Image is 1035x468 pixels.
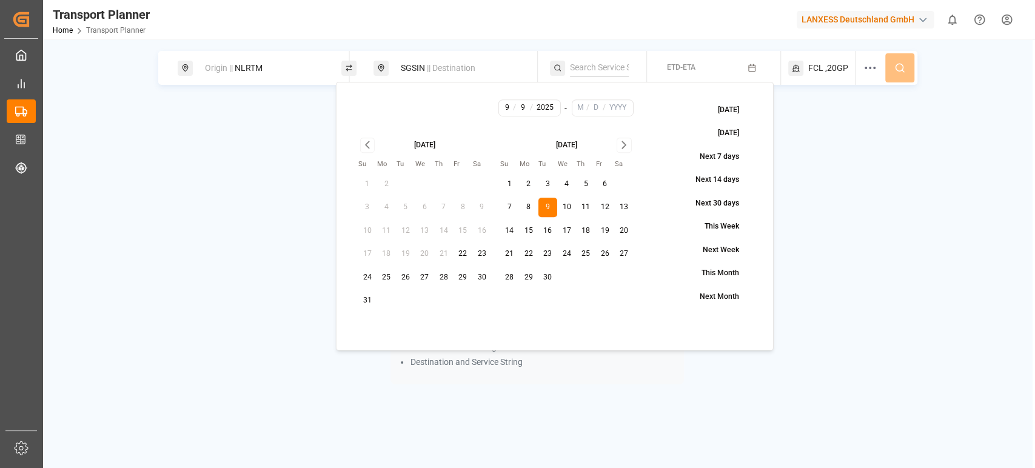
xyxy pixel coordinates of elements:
button: Go to next month [617,138,632,153]
button: This Month [674,263,752,284]
button: Help Center [966,6,993,33]
th: Wednesday [557,159,577,170]
th: Monday [377,159,396,170]
button: This Week [677,216,752,238]
button: [DATE] [690,99,752,121]
button: Next Week [675,239,752,261]
button: 23 [538,244,557,264]
button: 16 [538,221,557,241]
button: 25 [377,268,396,287]
th: Saturday [614,159,634,170]
span: / [603,102,606,113]
button: 23 [472,244,492,264]
button: 26 [595,244,615,264]
button: 4 [557,175,577,194]
th: Sunday [358,159,377,170]
button: LANXESS Deutschland GmbH [797,8,939,31]
input: YYYY [532,102,558,113]
th: Friday [453,159,472,170]
span: / [513,102,516,113]
button: [DATE] [690,123,752,144]
button: 29 [519,268,538,287]
input: D [589,102,604,113]
th: Sunday [500,159,519,170]
button: 22 [453,244,472,264]
th: Monday [519,159,538,170]
div: - [564,99,567,116]
th: Saturday [472,159,492,170]
span: || Destination [427,63,475,73]
button: 9 [538,198,557,217]
th: Tuesday [538,159,557,170]
button: 18 [576,221,595,241]
input: M [574,102,587,113]
th: Friday [595,159,615,170]
input: Search Service String [570,59,629,77]
button: 5 [576,175,595,194]
div: SGSIN [394,57,524,79]
button: 12 [595,198,615,217]
button: Next 7 days [672,146,752,167]
button: 13 [614,198,634,217]
div: NLRTM [198,57,329,79]
button: 28 [434,268,454,287]
button: 24 [358,268,377,287]
button: 2 [519,175,538,194]
button: 29 [453,268,472,287]
span: FCL [808,62,823,75]
th: Thursday [576,159,595,170]
button: 27 [415,268,434,287]
button: 19 [595,221,615,241]
button: 3 [538,175,557,194]
button: 25 [576,244,595,264]
button: 7 [500,198,519,217]
button: 28 [500,268,519,287]
span: Origin || [205,63,233,73]
div: LANXESS Deutschland GmbH [797,11,934,28]
button: 15 [519,221,538,241]
button: 21 [500,244,519,264]
button: 30 [472,268,492,287]
button: 14 [500,221,519,241]
th: Wednesday [415,159,434,170]
div: Transport Planner [53,5,150,24]
button: ETD-ETA [654,56,773,80]
button: Next 30 days [668,193,752,214]
span: / [586,102,589,113]
input: D [515,102,531,113]
div: [DATE] [414,140,435,151]
button: 30 [538,268,557,287]
button: 11 [576,198,595,217]
button: 8 [519,198,538,217]
button: 1 [500,175,519,194]
th: Tuesday [396,159,415,170]
button: 10 [557,198,577,217]
span: ,20GP [825,62,848,75]
button: 20 [614,221,634,241]
button: 31 [358,291,377,310]
button: 17 [557,221,577,241]
input: M [501,102,514,113]
li: Destination and Service String [410,356,677,369]
div: [DATE] [556,140,577,151]
span: / [530,102,533,113]
button: show 0 new notifications [939,6,966,33]
span: ETD-ETA [667,63,695,72]
button: Next Month [672,286,752,307]
a: Home [53,26,73,35]
button: Next 14 days [668,170,752,191]
button: 26 [396,268,415,287]
button: 27 [614,244,634,264]
button: 22 [519,244,538,264]
button: 6 [595,175,615,194]
th: Thursday [434,159,454,170]
button: 24 [557,244,577,264]
input: YYYY [605,102,631,113]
